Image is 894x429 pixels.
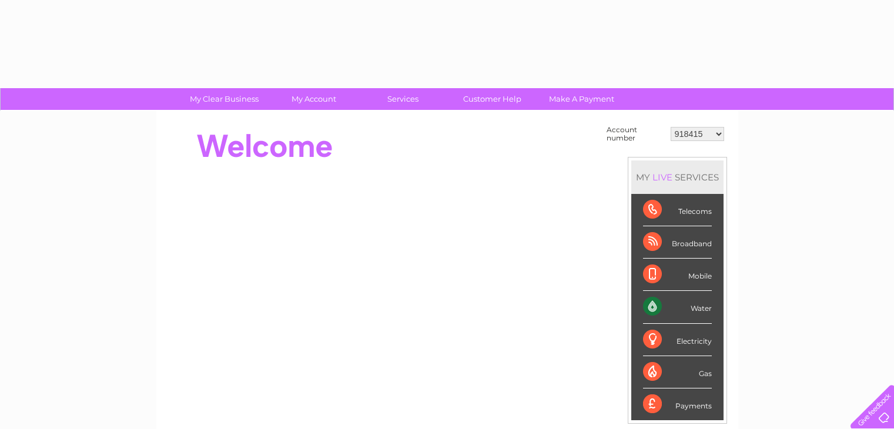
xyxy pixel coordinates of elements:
a: My Clear Business [176,88,273,110]
div: Telecoms [643,194,712,226]
div: Gas [643,356,712,388]
td: Account number [604,123,668,145]
div: MY SERVICES [631,160,724,194]
div: Water [643,291,712,323]
div: LIVE [650,172,675,183]
a: My Account [265,88,362,110]
a: Customer Help [444,88,541,110]
div: Electricity [643,324,712,356]
a: Services [354,88,451,110]
a: Make A Payment [533,88,630,110]
div: Payments [643,388,712,420]
div: Broadband [643,226,712,259]
div: Mobile [643,259,712,291]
